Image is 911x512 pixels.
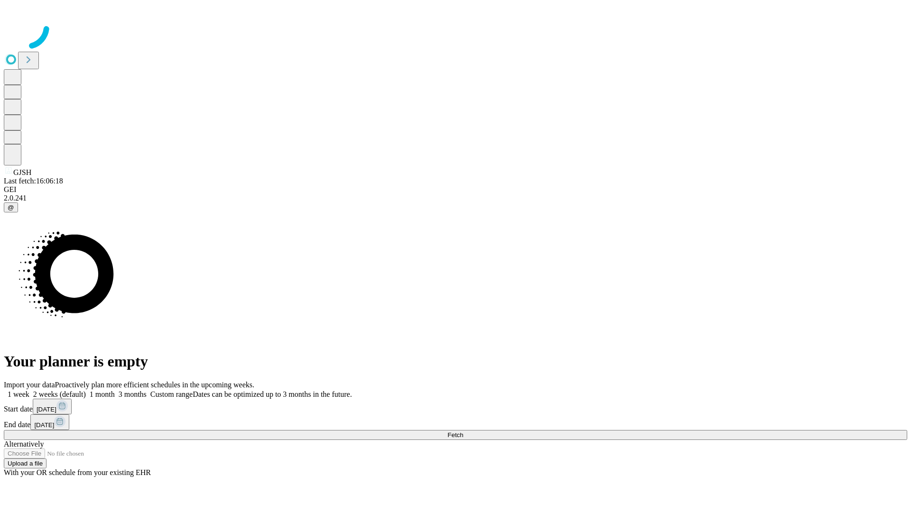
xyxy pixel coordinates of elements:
[150,390,193,398] span: Custom range
[4,185,907,194] div: GEI
[13,168,31,176] span: GJSH
[4,202,18,212] button: @
[33,390,86,398] span: 2 weeks (default)
[55,381,254,389] span: Proactively plan more efficient schedules in the upcoming weeks.
[119,390,147,398] span: 3 months
[4,399,907,414] div: Start date
[37,406,56,413] span: [DATE]
[193,390,352,398] span: Dates can be optimized up to 3 months in the future.
[4,468,151,476] span: With your OR schedule from your existing EHR
[8,390,29,398] span: 1 week
[4,194,907,202] div: 2.0.241
[4,381,55,389] span: Import your data
[30,414,69,430] button: [DATE]
[33,399,72,414] button: [DATE]
[447,431,463,439] span: Fetch
[4,440,44,448] span: Alternatively
[4,458,46,468] button: Upload a file
[34,421,54,429] span: [DATE]
[4,353,907,370] h1: Your planner is empty
[90,390,115,398] span: 1 month
[4,177,63,185] span: Last fetch: 16:06:18
[4,430,907,440] button: Fetch
[8,204,14,211] span: @
[4,414,907,430] div: End date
